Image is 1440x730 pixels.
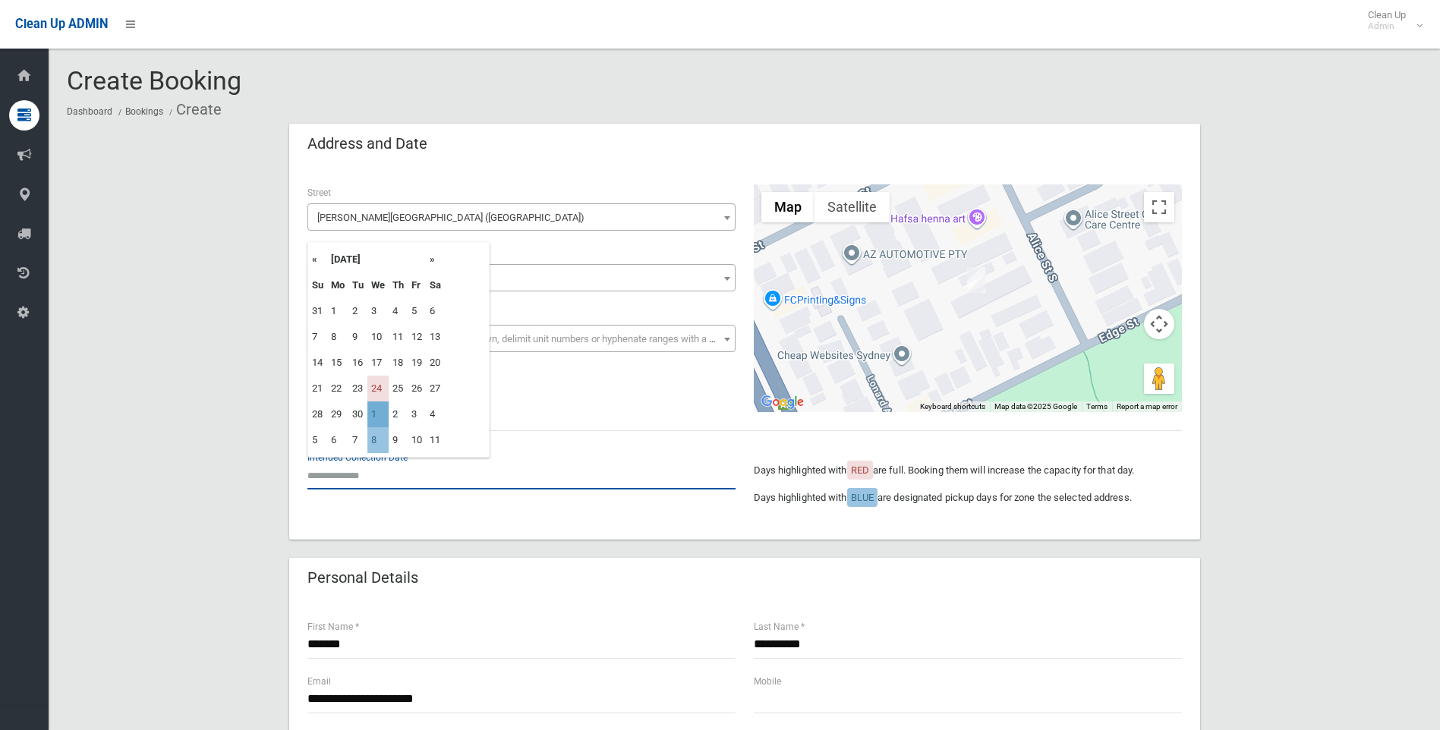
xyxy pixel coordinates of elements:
[327,427,348,453] td: 6
[758,392,808,412] a: Open this area in Google Maps (opens a new window)
[1086,402,1108,411] a: Terms (opens in new tab)
[389,324,408,350] td: 11
[389,401,408,427] td: 2
[367,324,389,350] td: 10
[307,203,736,231] span: Alice Street South (WILEY PARK 2195)
[389,298,408,324] td: 4
[426,247,445,272] th: »
[408,324,426,350] td: 12
[348,324,367,350] td: 9
[408,401,426,427] td: 3
[348,427,367,453] td: 7
[327,350,348,376] td: 15
[367,427,389,453] td: 8
[317,333,742,345] span: Select the unit number from the dropdown, delimit unit numbers or hyphenate ranges with a comma
[851,492,874,503] span: BLUE
[327,324,348,350] td: 8
[308,324,327,350] td: 7
[761,192,815,222] button: Show street map
[308,376,327,401] td: 21
[67,106,112,117] a: Dashboard
[367,298,389,324] td: 3
[426,376,445,401] td: 27
[815,192,890,222] button: Show satellite imagery
[851,464,869,476] span: RED
[327,401,348,427] td: 29
[348,376,367,401] td: 23
[1360,9,1421,32] span: Clean Up
[15,17,108,31] span: Clean Up ADMIN
[967,267,985,293] div: 75-77 Alice Street South, WILEY PARK NSW 2195
[308,350,327,376] td: 14
[307,264,736,291] span: 75-77
[426,401,445,427] td: 4
[758,392,808,412] img: Google
[426,272,445,298] th: Sa
[308,401,327,427] td: 28
[67,65,241,96] span: Create Booking
[426,298,445,324] td: 6
[426,427,445,453] td: 11
[754,461,1182,480] p: Days highlighted with are full. Booking them will increase the capacity for that day.
[125,106,163,117] a: Bookings
[348,298,367,324] td: 2
[348,272,367,298] th: Tu
[754,489,1182,507] p: Days highlighted with are designated pickup days for zone the selected address.
[308,298,327,324] td: 31
[289,563,436,593] header: Personal Details
[308,427,327,453] td: 5
[1144,192,1174,222] button: Toggle fullscreen view
[327,247,426,272] th: [DATE]
[408,298,426,324] td: 5
[1144,363,1174,394] button: Drag Pegman onto the map to open Street View
[408,272,426,298] th: Fr
[389,350,408,376] td: 18
[994,402,1077,411] span: Map data ©2025 Google
[308,247,327,272] th: «
[408,376,426,401] td: 26
[426,350,445,376] td: 20
[1368,20,1406,32] small: Admin
[311,268,732,289] span: 75-77
[327,298,348,324] td: 1
[165,96,222,124] li: Create
[1117,402,1177,411] a: Report a map error
[348,350,367,376] td: 16
[389,272,408,298] th: Th
[311,207,732,228] span: Alice Street South (WILEY PARK 2195)
[289,129,446,159] header: Address and Date
[367,272,389,298] th: We
[367,376,389,401] td: 24
[389,427,408,453] td: 9
[327,376,348,401] td: 22
[920,401,985,412] button: Keyboard shortcuts
[1144,309,1174,339] button: Map camera controls
[426,324,445,350] td: 13
[348,401,367,427] td: 30
[327,272,348,298] th: Mo
[308,272,327,298] th: Su
[389,376,408,401] td: 25
[367,401,389,427] td: 1
[367,350,389,376] td: 17
[408,350,426,376] td: 19
[408,427,426,453] td: 10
